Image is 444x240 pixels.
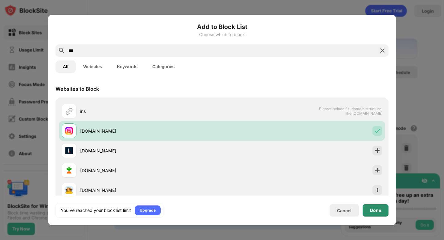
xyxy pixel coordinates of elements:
[140,207,156,213] div: Upgrade
[80,167,222,174] div: [DOMAIN_NAME]
[319,106,382,116] span: Please include full domain structure, like [DOMAIN_NAME]
[65,186,73,194] img: favicons
[61,207,131,213] div: You’ve reached your block list limit
[80,147,222,154] div: [DOMAIN_NAME]
[145,60,182,73] button: Categories
[379,47,386,54] img: search-close
[55,32,388,37] div: Choose which to block
[55,86,99,92] div: Websites to Block
[65,107,73,115] img: url.svg
[55,60,76,73] button: All
[337,208,351,213] div: Cancel
[76,60,109,73] button: Websites
[65,147,73,154] img: favicons
[109,60,145,73] button: Keywords
[80,108,222,114] div: ins
[65,167,73,174] img: favicons
[80,187,222,193] div: [DOMAIN_NAME]
[370,208,381,213] div: Done
[55,22,388,31] h6: Add to Block List
[65,127,73,134] img: favicons
[80,128,222,134] div: [DOMAIN_NAME]
[58,47,65,54] img: search.svg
